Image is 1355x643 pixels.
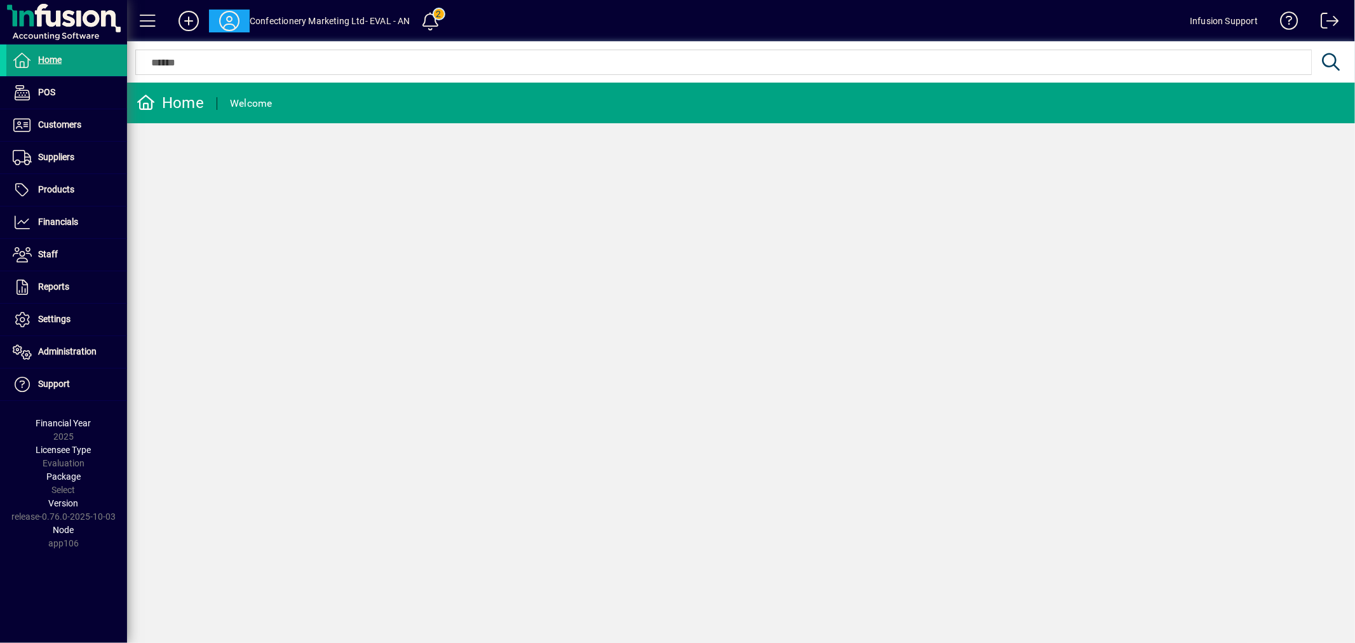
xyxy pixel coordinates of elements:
[250,11,410,31] div: Confectionery Marketing Ltd- EVAL - AN
[36,418,91,428] span: Financial Year
[6,206,127,238] a: Financials
[38,314,71,324] span: Settings
[38,152,74,162] span: Suppliers
[6,271,127,303] a: Reports
[6,77,127,109] a: POS
[6,142,127,173] a: Suppliers
[38,119,81,130] span: Customers
[38,249,58,259] span: Staff
[6,336,127,368] a: Administration
[38,217,78,227] span: Financials
[1190,11,1258,31] div: Infusion Support
[38,281,69,292] span: Reports
[49,498,79,508] span: Version
[1311,3,1339,44] a: Logout
[6,304,127,335] a: Settings
[38,346,97,356] span: Administration
[209,10,250,32] button: Profile
[38,55,62,65] span: Home
[38,87,55,97] span: POS
[6,369,127,400] a: Support
[36,445,91,455] span: Licensee Type
[1271,3,1298,44] a: Knowledge Base
[46,471,81,482] span: Package
[137,93,204,113] div: Home
[38,379,70,389] span: Support
[53,525,74,535] span: Node
[168,10,209,32] button: Add
[6,109,127,141] a: Customers
[38,184,74,194] span: Products
[6,239,127,271] a: Staff
[6,174,127,206] a: Products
